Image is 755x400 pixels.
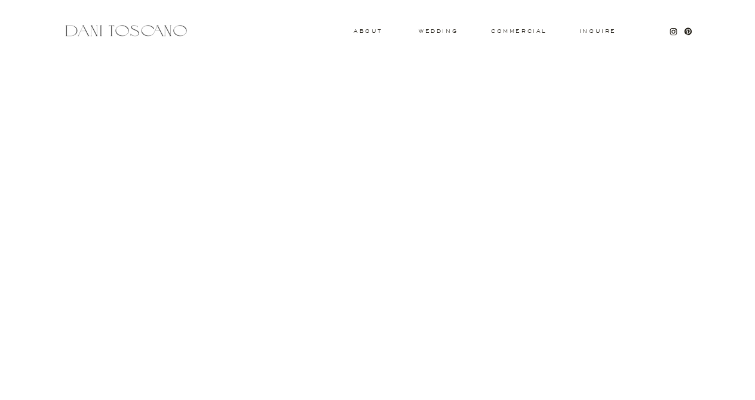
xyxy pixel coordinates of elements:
[419,29,458,33] a: wedding
[354,29,380,33] a: About
[491,29,546,33] a: commercial
[579,29,617,35] a: Inquire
